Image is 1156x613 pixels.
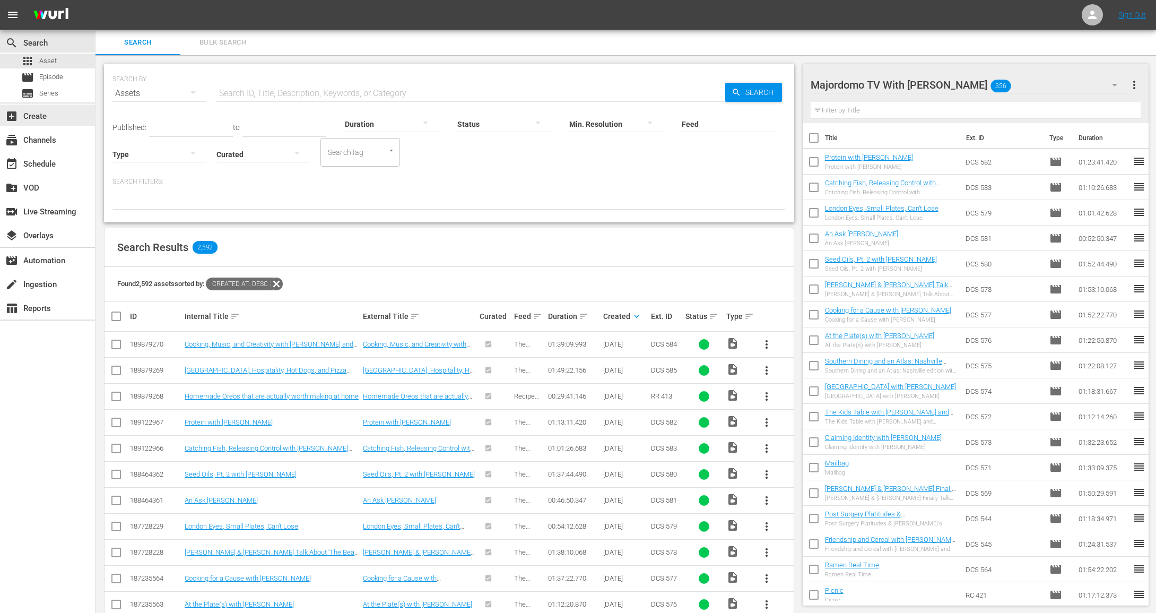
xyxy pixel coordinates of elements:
[102,37,174,49] span: Search
[363,496,436,504] a: An Ask [PERSON_NAME]
[961,200,1046,226] td: DCS 579
[1133,155,1145,168] span: reorder
[548,418,599,426] div: 01:13:11.420
[548,522,599,530] div: 00:54:12.628
[514,340,545,372] span: The [PERSON_NAME] Show
[1074,480,1133,506] td: 01:50:29.591
[185,522,298,530] a: London Eyes, Small Plates, Can't Lose
[651,600,677,608] span: DCS 576
[130,444,181,452] div: 189122966
[5,205,18,218] span: Live Streaming
[825,214,938,221] div: London Eyes, Small Plates, Can't Lose
[548,496,599,504] div: 00:46:50.347
[754,410,779,435] button: more_vert
[39,72,63,82] span: Episode
[130,496,181,504] div: 188464361
[726,415,739,428] span: Video
[961,531,1046,557] td: DCS 545
[825,485,956,500] a: [PERSON_NAME] & [PERSON_NAME] Finally Talk About The Bear: Season 2
[825,316,951,323] div: Cooking for a Cause with [PERSON_NAME]
[760,338,773,351] span: more_vert
[651,444,677,452] span: DCS 583
[603,470,648,478] div: [DATE]
[825,240,898,247] div: An Ask [PERSON_NAME]
[990,75,1011,97] span: 356
[185,470,297,478] a: Seed Oils, Pt. 2 with [PERSON_NAME]
[726,389,739,402] span: Video
[130,548,181,556] div: 187728228
[5,158,18,170] span: Schedule
[726,441,739,454] span: Video
[760,572,773,585] span: more_vert
[193,241,218,254] span: 2,592
[1133,282,1145,295] span: reorder
[1128,79,1141,91] span: more_vert
[5,254,18,267] span: Automation
[1118,11,1146,19] a: Sign Out
[5,278,18,291] span: Ingestion
[130,470,181,478] div: 188464362
[363,574,441,590] a: Cooking for a Cause with [PERSON_NAME]
[726,519,739,532] span: Video
[961,582,1046,608] td: RC 421
[685,310,724,323] div: Status
[603,600,648,608] div: [DATE]
[961,251,1046,277] td: DCS 580
[960,123,1043,153] th: Ext. ID
[651,548,677,556] span: DCS 578
[1049,589,1062,601] span: Episode
[825,255,937,263] a: Seed Oils, Pt. 2 with [PERSON_NAME]
[603,548,648,556] div: [DATE]
[709,312,718,321] span: sort
[825,383,956,391] a: [GEOGRAPHIC_DATA] with [PERSON_NAME]
[825,123,960,153] th: Title
[363,310,476,323] div: External Title
[754,332,779,357] button: more_vert
[112,79,206,108] div: Assets
[39,88,58,99] span: Series
[603,574,648,582] div: [DATE]
[1133,410,1145,422] span: reorder
[185,392,359,400] a: Homemade Oreos that are actually worth making at home
[603,522,648,530] div: [DATE]
[1043,123,1072,153] th: Type
[961,353,1046,378] td: DCS 575
[1049,359,1062,372] span: Episode
[21,71,34,84] span: Episode
[1074,582,1133,608] td: 01:17:12.373
[548,548,599,556] div: 01:38:10.068
[725,83,782,102] button: Search
[1049,410,1062,423] span: Episode
[5,37,18,49] span: Search
[760,364,773,377] span: more_vert
[5,134,18,146] span: Channels
[514,522,545,554] span: The [PERSON_NAME] Show
[1074,506,1133,531] td: 01:18:34.971
[6,8,19,21] span: menu
[1074,429,1133,455] td: 01:32:23.652
[548,366,599,374] div: 01:49:22.156
[1133,308,1145,321] span: reorder
[825,204,938,212] a: London Eyes, Small Plates, Can't Lose
[1049,156,1062,168] span: Episode
[825,444,942,451] div: Claiming Identity with [PERSON_NAME]
[825,408,953,424] a: The Kids Table with [PERSON_NAME] and [PERSON_NAME]
[5,182,18,194] span: VOD
[825,281,952,297] a: [PERSON_NAME] & [PERSON_NAME] Talk About 'The Bear': Season 4 Pt. 1
[961,226,1046,251] td: DCS 581
[961,175,1046,200] td: DCS 583
[1133,180,1145,193] span: reorder
[760,494,773,507] span: more_vert
[825,291,957,298] div: [PERSON_NAME] & [PERSON_NAME] Talk About 'The Bear': Season 4 Pt. 1
[1133,588,1145,601] span: reorder
[1049,334,1062,347] span: Episode
[1133,257,1145,270] span: reorder
[185,548,359,564] a: [PERSON_NAME] & [PERSON_NAME] Talk About 'The Bear': Season 4 Pt. 1
[1072,123,1136,153] th: Duration
[754,540,779,565] button: more_vert
[651,366,677,374] span: DCS 585
[1049,206,1062,219] span: Episode
[760,546,773,559] span: more_vert
[130,574,181,582] div: 187235564
[548,470,599,478] div: 01:37:44.490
